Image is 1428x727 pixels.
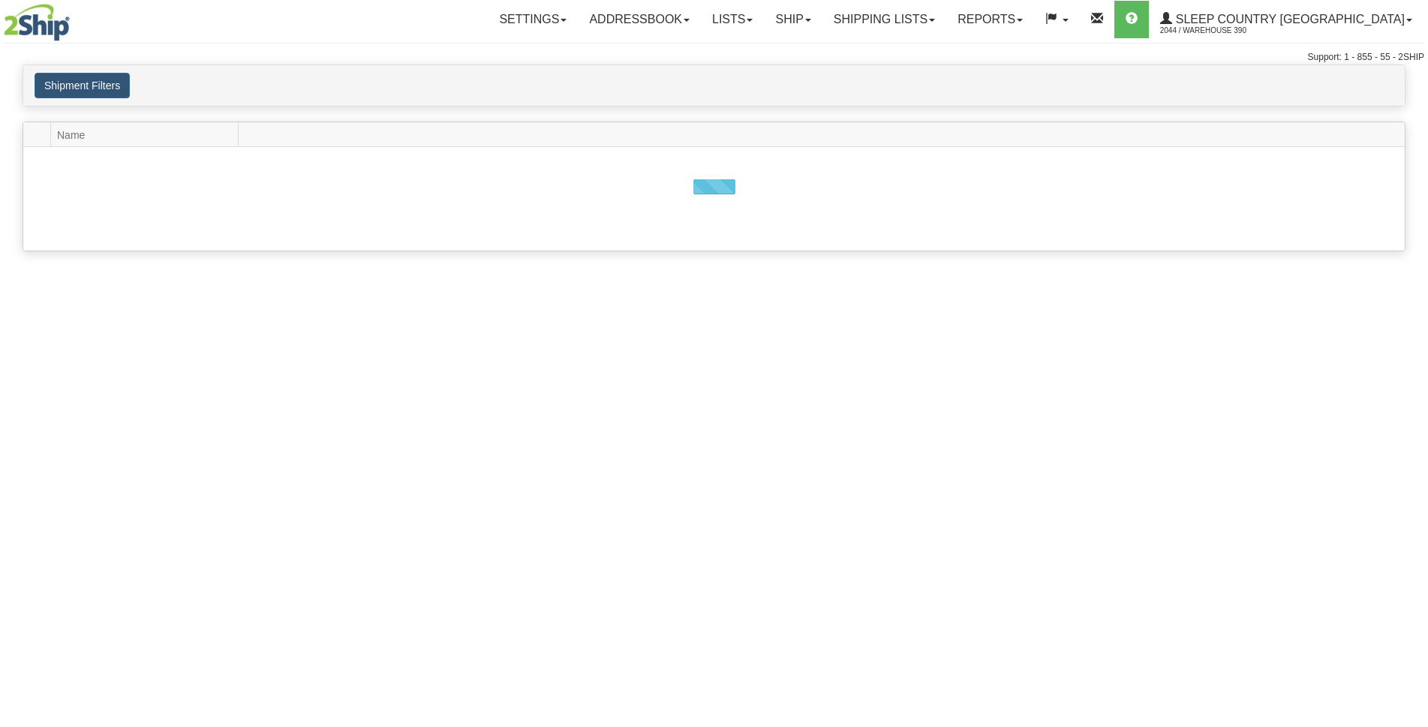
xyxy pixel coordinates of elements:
a: Shipping lists [822,1,946,38]
a: Ship [764,1,822,38]
div: Support: 1 - 855 - 55 - 2SHIP [4,51,1424,64]
a: Settings [488,1,578,38]
span: Sleep Country [GEOGRAPHIC_DATA] [1172,13,1405,26]
a: Sleep Country [GEOGRAPHIC_DATA] 2044 / Warehouse 390 [1149,1,1423,38]
button: Shipment Filters [35,73,130,98]
a: Addressbook [578,1,701,38]
iframe: chat widget [1393,287,1426,440]
img: logo2044.jpg [4,4,70,41]
span: 2044 / Warehouse 390 [1160,23,1273,38]
a: Reports [946,1,1034,38]
a: Lists [701,1,764,38]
